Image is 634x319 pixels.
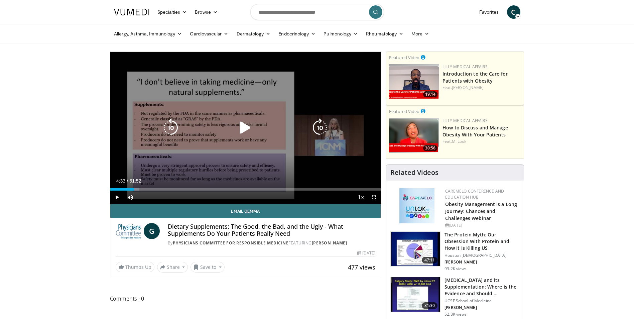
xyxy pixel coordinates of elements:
input: Search topics, interventions [250,4,384,20]
a: Specialties [153,5,191,19]
p: Houston [DEMOGRAPHIC_DATA] [445,253,520,258]
p: [PERSON_NAME] [445,305,520,310]
p: [PERSON_NAME] [445,259,520,265]
span: 4:33 [116,178,125,184]
h4: Related Videos [390,169,438,177]
p: UCSF School of Medicine [445,298,520,304]
span: 51:52 [129,178,141,184]
a: Dermatology [233,27,275,40]
span: / [127,178,128,184]
a: Rheumatology [362,27,407,40]
p: 93.2K views [445,266,467,272]
a: Pulmonology [320,27,362,40]
div: [DATE] [445,222,518,228]
button: Mute [124,191,137,204]
button: Fullscreen [367,191,381,204]
a: Endocrinology [274,27,320,40]
img: c98a6a29-1ea0-4bd5-8cf5-4d1e188984a7.png.150x105_q85_crop-smart_upscale.png [389,118,439,153]
img: acc2e291-ced4-4dd5-b17b-d06994da28f3.png.150x105_q85_crop-smart_upscale.png [389,64,439,99]
div: Progress Bar [110,188,381,191]
div: By FEATURING [168,240,375,246]
div: Feat. [442,85,521,91]
a: Email Gemma [110,204,381,218]
img: 4bb25b40-905e-443e-8e37-83f056f6e86e.150x105_q85_crop-smart_upscale.jpg [391,277,440,312]
a: CaReMeLO Conference and Education Hub [445,188,504,200]
h4: Dietary Supplements: The Good, the Bad, and the Ugly - What Supplements Do Your Patients Really Need [168,223,375,237]
span: 47:11 [422,257,438,263]
a: Cardiovascular [186,27,232,40]
a: Introduction to the Care for Patients with Obesity [442,71,508,84]
span: 30:56 [423,145,437,151]
a: G [144,223,160,239]
span: 477 views [348,263,375,271]
img: VuMedi Logo [114,9,149,15]
a: [PERSON_NAME] [312,240,347,246]
h3: [MEDICAL_DATA] and its Supplementation: Where is the Evidence and Should … [445,277,520,297]
div: [DATE] [357,250,375,256]
img: Physicians Committee for Responsible Medicine [116,223,141,239]
video-js: Video Player [110,52,381,204]
a: C [507,5,520,19]
img: 45df64a9-a6de-482c-8a90-ada250f7980c.png.150x105_q85_autocrop_double_scale_upscale_version-0.2.jpg [399,188,434,223]
a: 30:56 [389,118,439,153]
small: Featured Video [389,108,419,114]
a: 31:30 [MEDICAL_DATA] and its Supplementation: Where is the Evidence and Should … UCSF School of M... [390,277,520,317]
div: Feat. [442,138,521,144]
a: Obesity Management is a Long Journey: Chances and Challenges Webinar [445,201,517,221]
a: Allergy, Asthma, Immunology [110,27,186,40]
p: 52.8K views [445,312,467,317]
img: b7b8b05e-5021-418b-a89a-60a270e7cf82.150x105_q85_crop-smart_upscale.jpg [391,232,440,267]
small: Featured Video [389,55,419,61]
a: Browse [191,5,222,19]
button: Save to [191,262,225,273]
a: M. Look [452,138,467,144]
a: 47:11 The Protein Myth: Our Obsession With Protein and How It Is Killing US Houston [DEMOGRAPHIC_... [390,231,520,272]
h3: The Protein Myth: Our Obsession With Protein and How It Is Killing US [445,231,520,251]
a: 19:14 [389,64,439,99]
span: 19:14 [423,91,437,97]
button: Playback Rate [354,191,367,204]
a: How to Discuss and Manage Obesity With Your Patients [442,124,508,138]
a: More [407,27,433,40]
span: 31:30 [422,302,438,309]
a: [PERSON_NAME] [452,85,484,90]
button: Play [110,191,124,204]
a: Lilly Medical Affairs [442,64,488,70]
a: Physicians Committee for Responsible Medicine [173,240,289,246]
button: Share [157,262,188,273]
span: Comments 0 [110,294,381,303]
a: Thumbs Up [116,262,154,272]
a: Lilly Medical Affairs [442,118,488,123]
a: Favorites [475,5,503,19]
